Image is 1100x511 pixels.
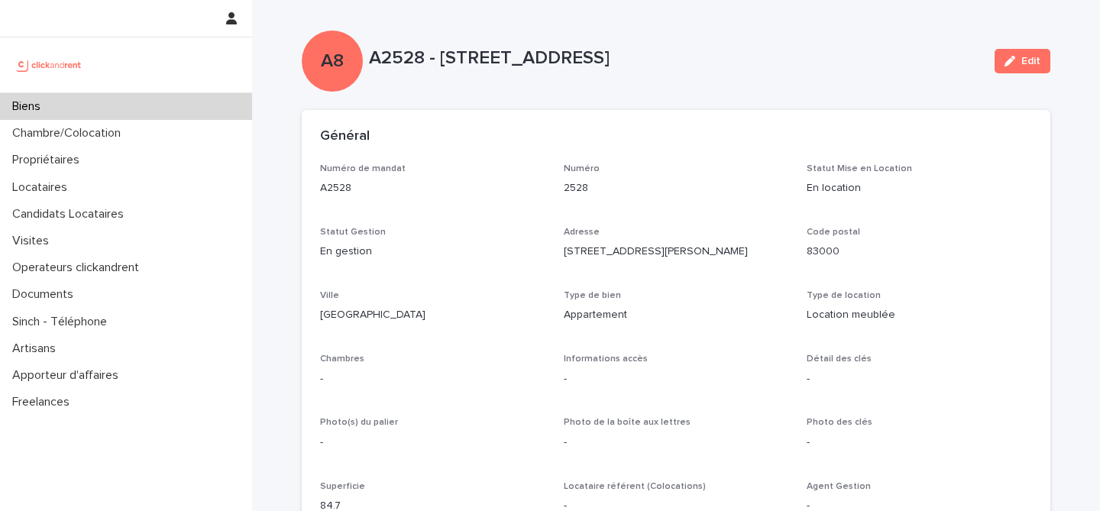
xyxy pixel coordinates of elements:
[6,180,79,195] p: Locataires
[564,291,621,300] span: Type de bien
[807,482,871,491] span: Agent Gestion
[6,234,61,248] p: Visites
[320,164,406,173] span: Numéro de mandat
[6,341,68,356] p: Artisans
[807,228,860,237] span: Code postal
[995,49,1050,73] button: Edit
[320,244,545,260] p: En gestion
[807,371,1032,387] p: -
[564,371,789,387] p: -
[807,307,1032,323] p: Location meublée
[807,354,872,364] span: Détail des clés
[6,126,133,141] p: Chambre/Colocation
[320,307,545,323] p: [GEOGRAPHIC_DATA]
[320,482,365,491] span: Superficie
[320,291,339,300] span: Ville
[807,164,912,173] span: Statut Mise en Location
[6,287,86,302] p: Documents
[807,244,1032,260] p: 83000
[320,128,370,145] h2: Général
[6,207,136,222] p: Candidats Locataires
[320,228,386,237] span: Statut Gestion
[6,260,151,275] p: Operateurs clickandrent
[564,418,691,427] span: Photo de la boîte aux lettres
[6,153,92,167] p: Propriétaires
[320,371,545,387] p: -
[564,435,789,451] p: -
[564,307,789,323] p: Appartement
[564,228,600,237] span: Adresse
[320,418,398,427] span: Photo(s) du palier
[564,482,706,491] span: Locataire référent (Colocations)
[6,99,53,114] p: Biens
[12,50,86,80] img: UCB0brd3T0yccxBKYDjQ
[6,368,131,383] p: Apporteur d'affaires
[807,418,872,427] span: Photo des clés
[369,47,982,70] p: A2528 - [STREET_ADDRESS]
[564,180,789,196] p: 2528
[564,244,789,260] p: [STREET_ADDRESS][PERSON_NAME]
[1021,56,1040,66] span: Edit
[320,435,545,451] p: -
[564,164,600,173] span: Numéro
[807,180,1032,196] p: En location
[6,315,119,329] p: Sinch - Téléphone
[807,435,1032,451] p: -
[807,291,881,300] span: Type de location
[564,354,648,364] span: Informations accès
[6,395,82,409] p: Freelances
[320,354,364,364] span: Chambres
[320,180,545,196] p: A2528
